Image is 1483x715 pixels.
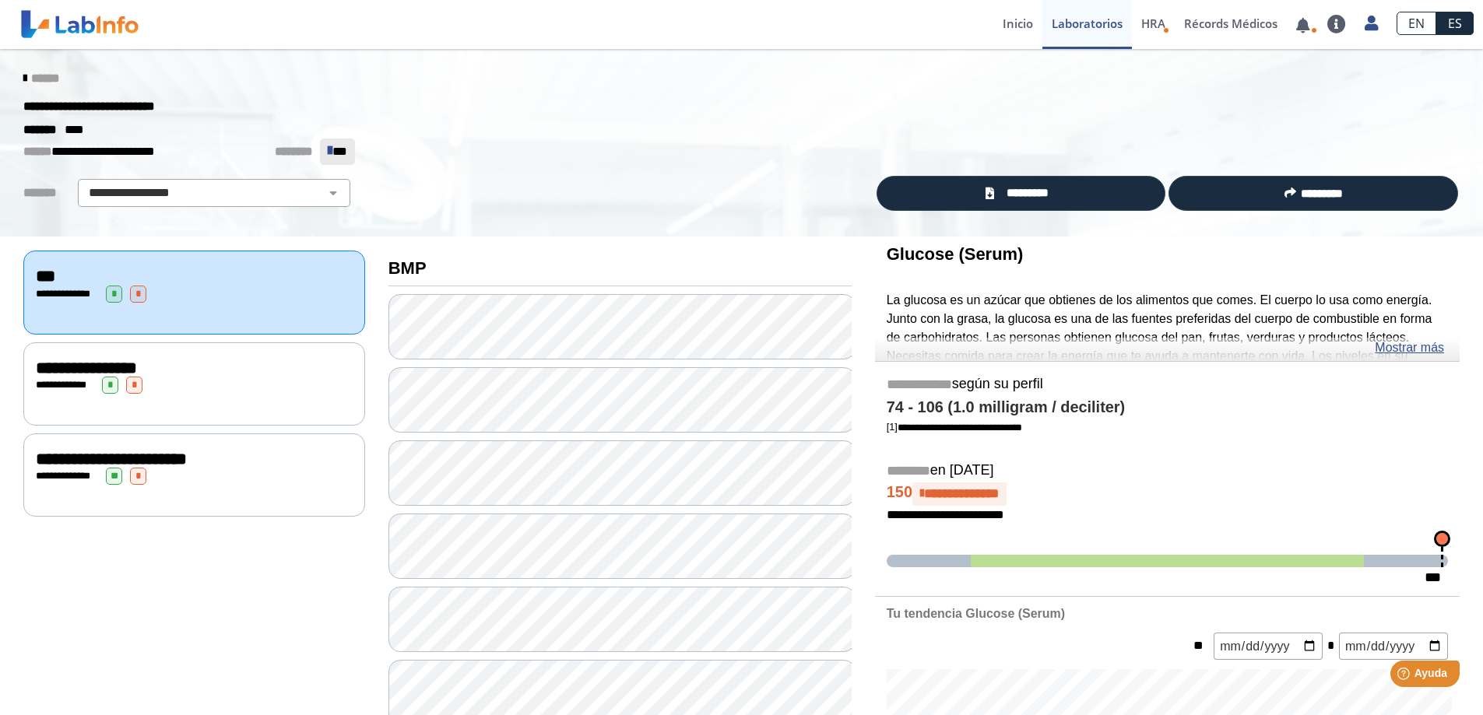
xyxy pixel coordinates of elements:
[1436,12,1474,35] a: ES
[1344,654,1466,698] iframe: Help widget launcher
[887,291,1448,403] p: La glucosa es un azúcar que obtienes de los alimentos que comes. El cuerpo lo usa como energía. J...
[887,398,1448,417] h4: 74 - 106 (1.0 milligram / deciliter)
[887,244,1024,264] b: Glucose (Serum)
[1141,16,1165,31] span: HRA
[1375,338,1444,357] a: Mostrar más
[887,607,1065,620] b: Tu tendencia Glucose (Serum)
[887,421,1022,433] a: [1]
[887,462,1448,480] h5: en [DATE]
[388,258,427,278] b: BMP
[1339,633,1448,660] input: mm/dd/yyyy
[1214,633,1323,660] input: mm/dd/yyyy
[887,482,1448,506] h4: 150
[1397,12,1436,35] a: EN
[887,376,1448,394] h5: según su perfil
